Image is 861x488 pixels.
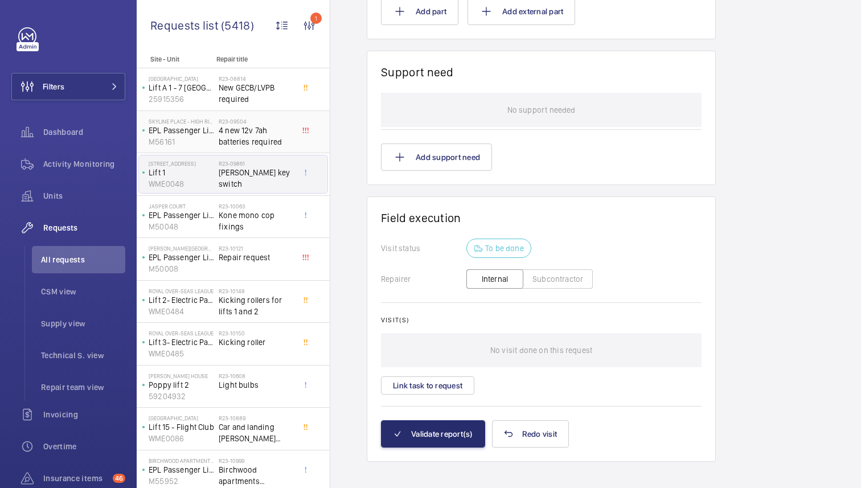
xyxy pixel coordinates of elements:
[219,210,294,232] span: Kone mono cop fixings
[149,348,214,359] p: WME0485
[43,190,125,202] span: Units
[149,421,214,433] p: Lift 15 - Flight Club
[219,118,294,125] h2: R23-09504
[43,473,108,484] span: Insurance items
[507,93,576,127] p: No support needed
[11,73,125,100] button: Filters
[149,221,214,232] p: M50048
[219,415,294,421] h2: R23-10889
[381,376,474,395] button: Link task to request
[490,333,592,367] p: No visit done on this request
[219,125,294,147] span: 4 new 12v 7ah batteries required
[43,126,125,138] span: Dashboard
[216,55,292,63] p: Repair title
[466,269,523,289] button: Internal
[149,294,214,306] p: Lift 2- Electric Passenger/Goods Lift
[149,457,214,464] p: Birchwood Apartments - High Risk Building
[43,158,125,170] span: Activity Monitoring
[149,160,214,167] p: [STREET_ADDRESS]
[149,372,214,379] p: [PERSON_NAME] House
[149,464,214,475] p: EPL Passenger Lift No 2
[381,211,702,225] h1: Field execution
[219,337,294,348] span: Kicking roller
[113,474,125,483] span: 46
[381,65,454,79] h1: Support need
[149,252,214,263] p: EPL Passenger Lift
[149,75,214,82] p: [GEOGRAPHIC_DATA]
[149,475,214,487] p: M55952
[43,222,125,233] span: Requests
[43,441,125,452] span: Overtime
[219,457,294,464] h2: R23-10999
[41,286,125,297] span: CSM view
[219,245,294,252] h2: R23-10121
[485,243,524,254] p: To be done
[381,316,702,324] h2: Visit(s)
[219,160,294,167] h2: R23-09861
[149,136,214,147] p: M56161
[149,415,214,421] p: [GEOGRAPHIC_DATA]
[149,330,214,337] p: Royal Over-Seas League
[219,203,294,210] h2: R23-10063
[219,379,294,391] span: Light bulbs
[149,433,214,444] p: WME0086
[149,263,214,274] p: M50008
[149,93,214,105] p: 25915356
[149,178,214,190] p: WME0048
[492,420,569,448] button: Redo visit
[41,350,125,361] span: Technical S. view
[219,464,294,487] span: Birchwood apartments insurance items
[149,379,214,391] p: Poppy lift 2
[43,409,125,420] span: Invoicing
[219,421,294,444] span: Car and landing [PERSON_NAME] required
[219,372,294,379] h2: R23-10608
[150,18,221,32] span: Requests list
[149,118,214,125] p: Skyline Place - High Risk Building
[149,288,214,294] p: Royal Over-Seas League
[149,391,214,402] p: 59204932
[381,143,492,171] button: Add support need
[149,306,214,317] p: WME0484
[149,210,214,221] p: EPL Passenger Lift
[381,420,485,448] button: Validate report(s)
[41,318,125,329] span: Supply view
[219,75,294,82] h2: R23-08814
[149,82,214,93] p: Lift A 1 - 7 [GEOGRAPHIC_DATA]
[219,294,294,317] span: Kicking rollers for lifts 1 and 2
[149,337,214,348] p: Lift 3- Electric Passenger/Goods Lift
[219,82,294,105] span: New GECB/LVPB required
[149,167,214,178] p: Lift 1
[43,81,64,92] span: Filters
[149,203,214,210] p: Jasper Court
[219,167,294,190] span: [PERSON_NAME] key switch
[41,254,125,265] span: All requests
[149,245,214,252] p: [PERSON_NAME][GEOGRAPHIC_DATA]
[149,125,214,136] p: EPL Passenger Lift No 1 block 1/26
[523,269,593,289] button: Subcontractor
[219,330,294,337] h2: R23-10150
[219,252,294,263] span: Repair request
[219,288,294,294] h2: R23-10148
[137,55,212,63] p: Site - Unit
[41,382,125,393] span: Repair team view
